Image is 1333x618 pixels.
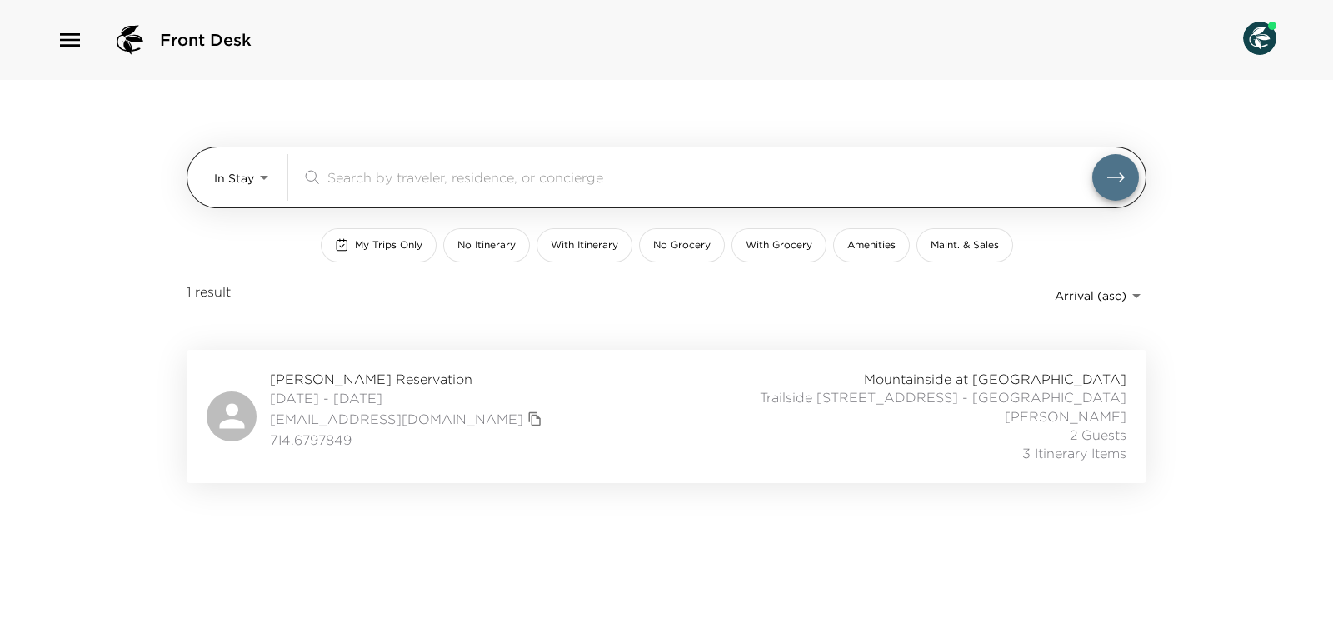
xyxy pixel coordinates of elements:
span: Maint. & Sales [931,238,999,252]
input: Search by traveler, residence, or concierge [327,167,1092,187]
span: With Grocery [746,238,812,252]
a: [EMAIL_ADDRESS][DOMAIN_NAME] [270,410,523,428]
button: Amenities [833,228,910,262]
button: With Grocery [731,228,826,262]
span: Arrival (asc) [1055,288,1126,303]
span: [PERSON_NAME] Reservation [270,370,547,388]
button: No Grocery [639,228,725,262]
span: Front Desk [160,28,252,52]
button: My Trips Only [321,228,437,262]
a: [PERSON_NAME] Reservation[DATE] - [DATE][EMAIL_ADDRESS][DOMAIN_NAME]copy primary member email714.... [187,350,1146,483]
span: Amenities [847,238,896,252]
span: My Trips Only [355,238,422,252]
button: copy primary member email [523,407,547,431]
span: 714.6797849 [270,431,547,449]
img: logo [110,20,150,60]
span: In Stay [214,171,254,186]
span: [DATE] - [DATE] [270,389,547,407]
span: Trailside [STREET_ADDRESS] - [GEOGRAPHIC_DATA] [760,388,1126,406]
button: With Itinerary [537,228,632,262]
span: With Itinerary [551,238,618,252]
span: 3 Itinerary Items [1022,444,1126,462]
span: 2 Guests [1070,426,1126,444]
span: No Itinerary [457,238,516,252]
span: 1 result [187,282,231,309]
span: No Grocery [653,238,711,252]
button: Maint. & Sales [916,228,1013,262]
span: [PERSON_NAME] [1005,407,1126,426]
span: Mountainside at [GEOGRAPHIC_DATA] [864,370,1126,388]
img: User [1243,22,1276,55]
button: No Itinerary [443,228,530,262]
